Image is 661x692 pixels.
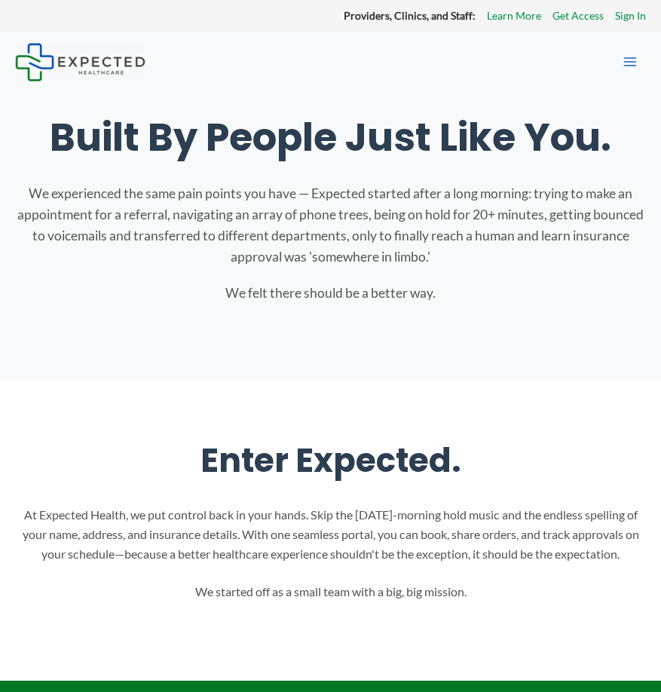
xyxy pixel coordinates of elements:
[614,46,646,78] button: Main menu toggle
[15,43,145,81] img: Expected Healthcare Logo - side, dark font, small
[15,283,646,304] p: We felt there should be a better way.
[344,9,476,22] strong: Providers, Clinics, and Staff:
[487,6,541,26] a: Learn More
[15,183,646,268] p: We experienced the same pain points you have — Expected started after a long morning: trying to m...
[15,582,646,602] p: We started off as a small team with a big, big mission.
[15,505,646,563] p: At Expected Health, we put control back in your hands. Skip the [DATE]-morning hold music and the...
[15,439,646,482] h2: Enter Expected.
[15,115,646,161] h1: Built By People Just Like You.
[552,6,604,26] a: Get Access
[615,6,646,26] a: Sign In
